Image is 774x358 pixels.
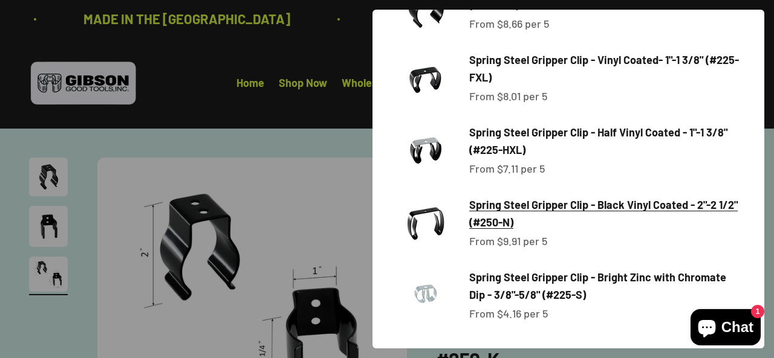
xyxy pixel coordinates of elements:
[397,194,740,252] a: Spring Steel Gripper Clip - Black Vinyl Coated - 2"-2 1/2" (#250-N) From $9.91 per 5
[469,53,739,84] span: Spring Steel Gripper Clip - Vinyl Coated- 1"-1 3/8" (#225-FXL)
[469,232,547,250] sale-price: From $9.91 per 5
[397,122,455,180] img: Gripper clip, made & shipped from the USA!
[397,267,740,325] a: Spring Steel Gripper Clip - Bright Zinc with Chromate Dip - 3/8"-5/8" (#225-S) From $4.16 per 5
[397,267,455,325] img: Spring Steel Gripper Clip - Bright Zinc with Chromate Dip - 3/8"-5/8" (#225-S)
[397,50,455,107] img: Gripper clip, made & shipped from the USA!
[469,126,727,156] span: Spring Steel Gripper Clip - Half Vinyl Coated - 1"-1 3/8" (#225-HXL)
[469,15,549,33] sale-price: From $8.66 per 5
[687,309,764,348] inbox-online-store-chat: Shopify online store chat
[469,88,547,105] sale-price: From $8.01 per 5
[469,305,548,322] sale-price: From $4.16 per 5
[397,50,740,107] a: Spring Steel Gripper Clip - Vinyl Coated- 1"-1 3/8" (#225-FXL) From $8.01 per 5
[469,198,738,229] span: Spring Steel Gripper Clip - Black Vinyl Coated - 2"-2 1/2" (#250-N)
[397,194,455,252] img: Gripper clip, made & shipped from the USA!
[469,270,726,301] span: Spring Steel Gripper Clip - Bright Zinc with Chromate Dip - 3/8"-5/8" (#225-S)
[397,122,740,180] a: Spring Steel Gripper Clip - Half Vinyl Coated - 1"-1 3/8" (#225-HXL) From $7.11 per 5
[469,160,545,177] sale-price: From $7.11 per 5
